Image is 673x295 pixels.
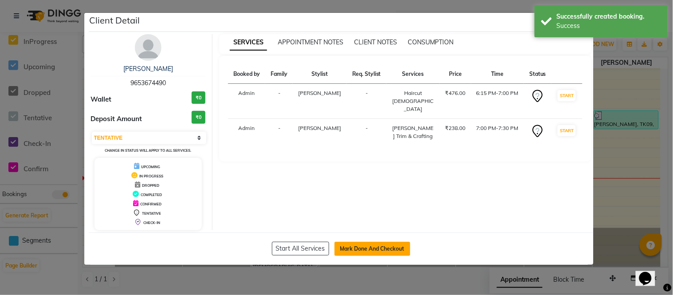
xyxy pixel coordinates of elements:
h3: ₹0 [192,111,205,124]
th: Services [386,65,440,84]
span: Deposit Amount [91,114,142,124]
span: COMPLETED [141,193,162,197]
span: Wallet [91,94,112,105]
span: UPCOMING [141,165,160,169]
div: Successfully created booking. [557,12,661,21]
div: ₹476.00 [445,89,465,97]
button: START [558,125,576,136]
th: Price [440,65,471,84]
button: Start All Services [272,242,329,256]
th: Req. Stylist [347,65,386,84]
button: Mark Done And Checkout [335,242,410,256]
span: CLIENT NOTES [354,38,397,46]
td: - [265,84,293,119]
th: Time [471,65,524,84]
div: ₹238.00 [445,124,465,132]
td: Admin [228,119,265,146]
small: Change in status will apply to all services. [105,148,191,153]
div: Haircut [DEMOGRAPHIC_DATA] [392,89,434,113]
div: [PERSON_NAME] Trim & Crafting [392,124,434,140]
div: Success [557,21,661,31]
th: Stylist [293,65,346,84]
span: [PERSON_NAME] [299,90,342,96]
span: 9653674490 [130,79,166,87]
td: - [347,119,386,146]
td: - [347,84,386,119]
span: CONSUMPTION [408,38,454,46]
img: avatar [135,34,161,61]
th: Status [524,65,551,84]
h5: Client Detail [90,14,140,27]
th: Family [265,65,293,84]
span: IN PROGRESS [139,174,163,178]
iframe: chat widget [636,260,664,286]
button: START [558,90,576,101]
td: Admin [228,84,265,119]
span: APPOINTMENT NOTES [278,38,343,46]
a: [PERSON_NAME] [123,65,173,73]
span: CONFIRMED [140,202,161,206]
span: SERVICES [230,35,267,51]
span: DROPPED [142,183,159,188]
h3: ₹0 [192,91,205,104]
span: [PERSON_NAME] [299,125,342,131]
td: - [265,119,293,146]
td: 7:00 PM-7:30 PM [471,119,524,146]
th: Booked by [228,65,265,84]
span: TENTATIVE [142,211,161,216]
span: CHECK-IN [143,220,160,225]
td: 6:15 PM-7:00 PM [471,84,524,119]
